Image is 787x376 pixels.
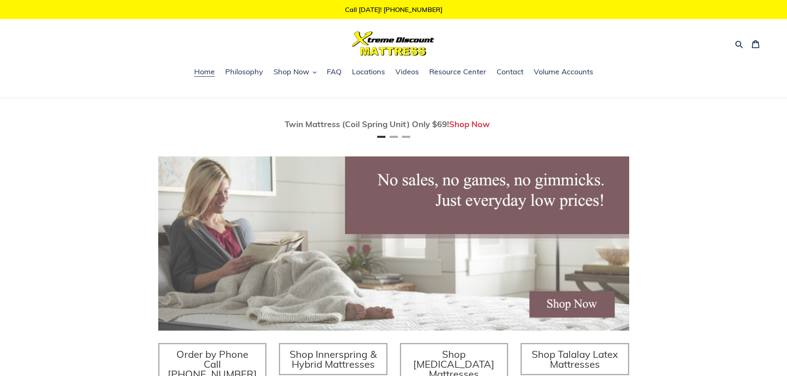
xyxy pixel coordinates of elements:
span: Volume Accounts [534,67,593,77]
span: Shop Innerspring & Hybrid Mattresses [290,348,377,370]
span: Philosophy [225,67,263,77]
a: Home [190,66,219,78]
button: Page 1 [377,136,385,138]
a: Locations [348,66,389,78]
span: Contact [497,67,523,77]
span: Videos [395,67,419,77]
span: Home [194,67,215,77]
span: Shop Now [273,67,309,77]
img: herobannermay2022-1652879215306_1200x.jpg [158,156,629,331]
a: FAQ [323,66,346,78]
span: FAQ [327,67,342,77]
a: Shop Talalay Latex Mattresses [521,343,629,375]
a: Philosophy [221,66,267,78]
span: Locations [352,67,385,77]
a: Shop Innerspring & Hybrid Mattresses [279,343,388,375]
a: Videos [391,66,423,78]
button: Page 3 [402,136,410,138]
button: Shop Now [269,66,321,78]
button: Page 2 [390,136,398,138]
span: Resource Center [429,67,486,77]
span: Shop Talalay Latex Mattresses [532,348,618,370]
a: Contact [492,66,528,78]
a: Shop Now [449,119,490,129]
a: Volume Accounts [530,66,597,78]
a: Resource Center [425,66,490,78]
img: Xtreme Discount Mattress [352,31,435,56]
span: Twin Mattress (Coil Spring Unit) Only $69! [285,119,449,129]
